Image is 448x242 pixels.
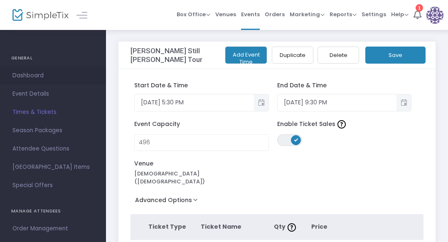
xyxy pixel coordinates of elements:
span: Price [311,222,327,231]
input: Select date & time [278,96,397,109]
span: Events [241,4,260,25]
span: Times & Tickets [12,107,94,118]
span: Box Office [177,10,210,18]
button: Toggle popup [254,94,268,111]
span: Enable Ticket Sales [277,120,360,128]
img: question-mark [337,120,346,128]
span: Order Management [12,223,94,234]
span: Ticket Type [148,222,186,231]
h4: MANAGE ATTENDEES [11,203,95,220]
span: Season Packages [12,125,94,136]
span: End Date & Time [277,81,327,89]
button: Save [365,47,426,64]
button: Delete [318,47,359,64]
div: [DEMOGRAPHIC_DATA] ([DEMOGRAPHIC_DATA]) [134,170,269,186]
span: [GEOGRAPHIC_DATA] Items [12,162,94,173]
span: Event Details [12,89,94,99]
h3: [PERSON_NAME] Still [PERSON_NAME] Tour [130,47,247,64]
span: Ticket Name [201,222,241,231]
button: Duplicate [272,47,313,64]
span: Special Offers [12,180,94,191]
button: Toggle popup [396,94,411,111]
div: 1 [416,4,423,12]
img: question-mark [288,223,296,232]
span: Settings [362,4,386,25]
span: Marketing [290,10,325,18]
span: Start Date & Time [134,81,188,89]
span: Reports [330,10,357,18]
span: Venue [134,159,190,168]
button: Add Event Time [225,47,267,64]
span: Qty [274,222,298,231]
span: Orders [265,4,285,25]
span: Event Capacity [134,120,190,128]
h4: GENERAL [11,50,95,67]
span: Help [391,10,409,18]
button: Advanced Options [130,194,206,209]
span: Venues [215,4,236,25]
span: Dashboard [12,70,94,81]
span: ON [294,138,298,142]
span: Attendee Questions [12,143,94,154]
input: Select date & time [135,96,254,109]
